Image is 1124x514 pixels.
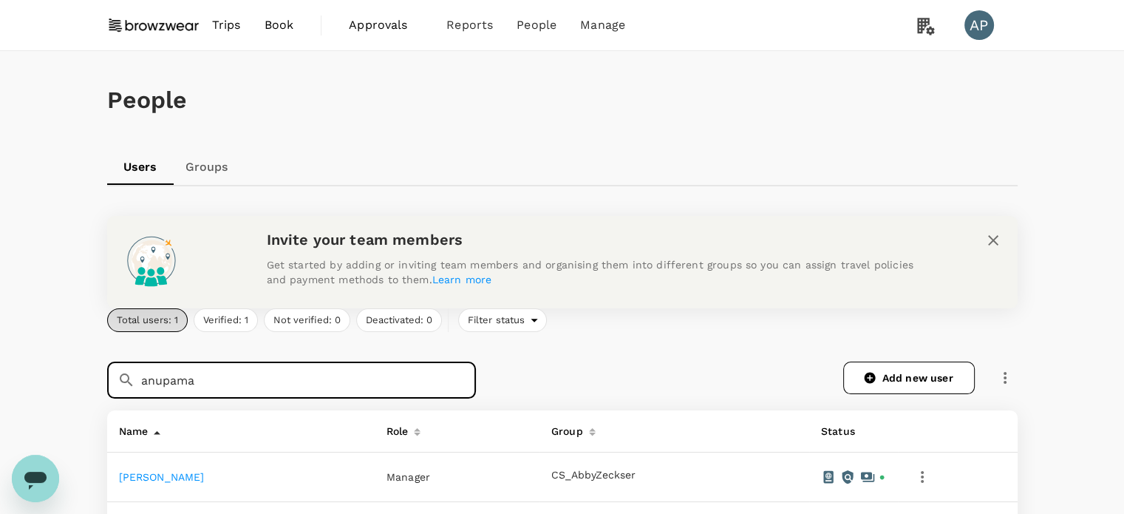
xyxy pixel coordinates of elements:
[356,308,442,332] button: Deactivated: 0
[432,274,492,285] a: Learn more
[517,16,556,34] span: People
[267,228,932,251] h6: Invite your team members
[981,228,1006,253] button: close
[12,455,59,502] iframe: Button to launch messaging window
[119,471,205,483] a: [PERSON_NAME]
[386,471,430,483] span: Manager
[267,257,932,287] p: Get started by adding or inviting team members and organising them into different groups so you c...
[381,416,409,440] div: Role
[843,362,975,394] a: Add new user
[194,308,258,332] button: Verified: 1
[459,314,531,328] span: Filter status
[545,416,583,440] div: Group
[107,87,1018,114] h1: People
[141,362,476,399] input: Search for a user
[174,149,240,185] a: Groups
[107,308,188,332] button: Total users: 1
[551,470,636,481] button: CS_AbbyZeckser
[265,16,294,34] span: Book
[580,16,625,34] span: Manage
[809,410,898,453] th: Status
[458,308,548,332] div: Filter status
[446,16,493,34] span: Reports
[264,308,350,332] button: Not verified: 0
[212,16,241,34] span: Trips
[107,9,200,41] img: Browzwear Solutions Pte Ltd
[113,416,149,440] div: Name
[964,10,994,40] div: AP
[349,16,423,34] span: Approvals
[119,228,184,293] img: onboarding-banner
[107,149,174,185] a: Users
